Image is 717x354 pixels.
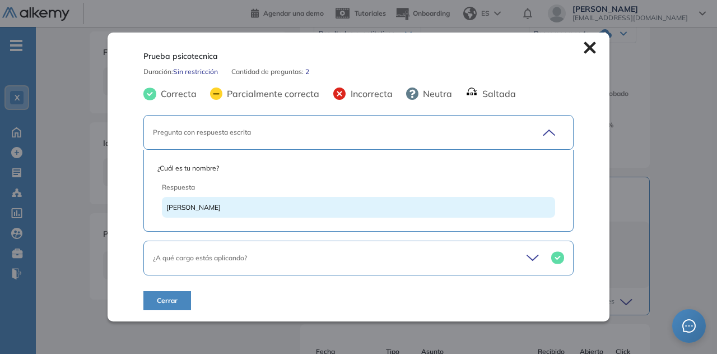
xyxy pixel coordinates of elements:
span: Neutra [418,87,452,100]
span: Correcta [156,87,197,100]
span: Saltada [478,87,516,100]
span: Prueba psicotecnica [143,50,218,62]
span: Incorrecta [346,87,393,100]
span: 2 [305,67,309,77]
div: Pregunta con respuesta escrita [153,127,523,137]
span: [PERSON_NAME] [166,203,221,212]
span: Sin restricción [173,67,218,77]
span: Duración : [143,67,173,77]
span: message [682,319,696,333]
span: Parcialmente correcta [222,87,319,100]
span: Cantidad de preguntas: [231,67,305,77]
span: Respuesta [162,182,516,192]
span: Cerrar [157,296,178,306]
span: ¿Cuál es tu nombre? [157,163,560,173]
button: Cerrar [143,291,191,310]
span: ¿A qué cargo estás aplicando? [153,254,247,262]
